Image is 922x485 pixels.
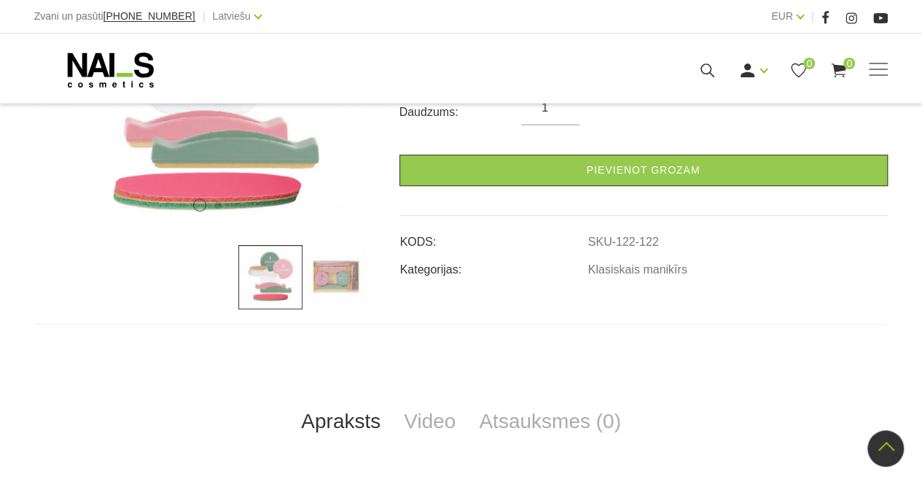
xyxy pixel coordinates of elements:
td: KODS: [399,223,587,251]
a: EUR [771,7,793,25]
td: Kategorijas: [399,251,587,279]
a: Video [392,397,467,446]
img: ... [302,245,367,309]
div: Daudzums: [399,101,522,124]
a: Pievienot grozam [399,155,888,186]
span: [PHONE_NUMBER] [103,10,195,22]
button: 1 of 2 [193,198,206,212]
span: | [203,7,206,26]
a: 0 [789,61,808,79]
a: Latviešu [213,7,251,25]
button: 2 of 2 [214,201,222,209]
span: 0 [803,58,815,69]
span: 0 [843,58,855,69]
a: 0 [829,61,848,79]
a: SKU-122-122 [588,236,659,249]
a: Klasiskais manikīrs [588,263,687,276]
a: Apraksts [289,397,392,446]
img: ... [238,245,302,309]
div: Zvani un pasūti [34,7,195,26]
a: Atsauksmes (0) [467,397,633,446]
a: [PHONE_NUMBER] [103,11,195,22]
span: | [811,7,814,26]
